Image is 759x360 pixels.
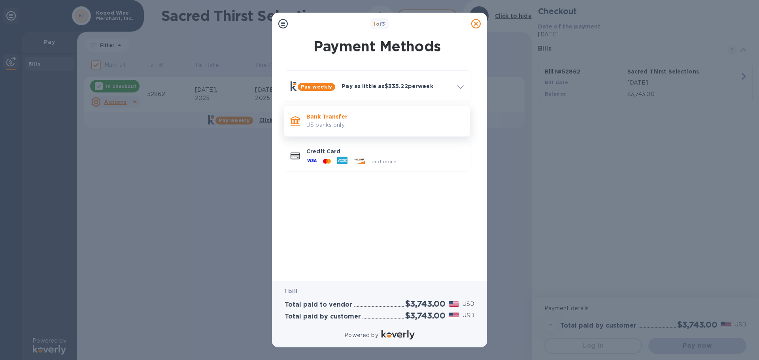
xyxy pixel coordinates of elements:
img: USD [449,313,459,318]
p: Pay as little as $335.22 per week [342,82,451,90]
p: Powered by [344,331,378,339]
h3: Total paid to vendor [285,301,352,309]
img: USD [449,301,459,307]
p: US banks only. [306,121,464,129]
h2: $3,743.00 [405,311,446,320]
p: Bank Transfer [306,113,464,121]
span: and more... [372,158,400,164]
h2: $3,743.00 [405,299,446,309]
img: Logo [381,330,415,339]
p: USD [463,311,474,320]
span: 1 [374,21,376,27]
p: USD [463,300,474,308]
h1: Payment Methods [282,38,472,55]
b: 1 bill [285,288,297,294]
b: of 3 [374,21,385,27]
h3: Total paid by customer [285,313,361,320]
b: Pay weekly [301,84,332,90]
p: Credit Card [306,147,464,155]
